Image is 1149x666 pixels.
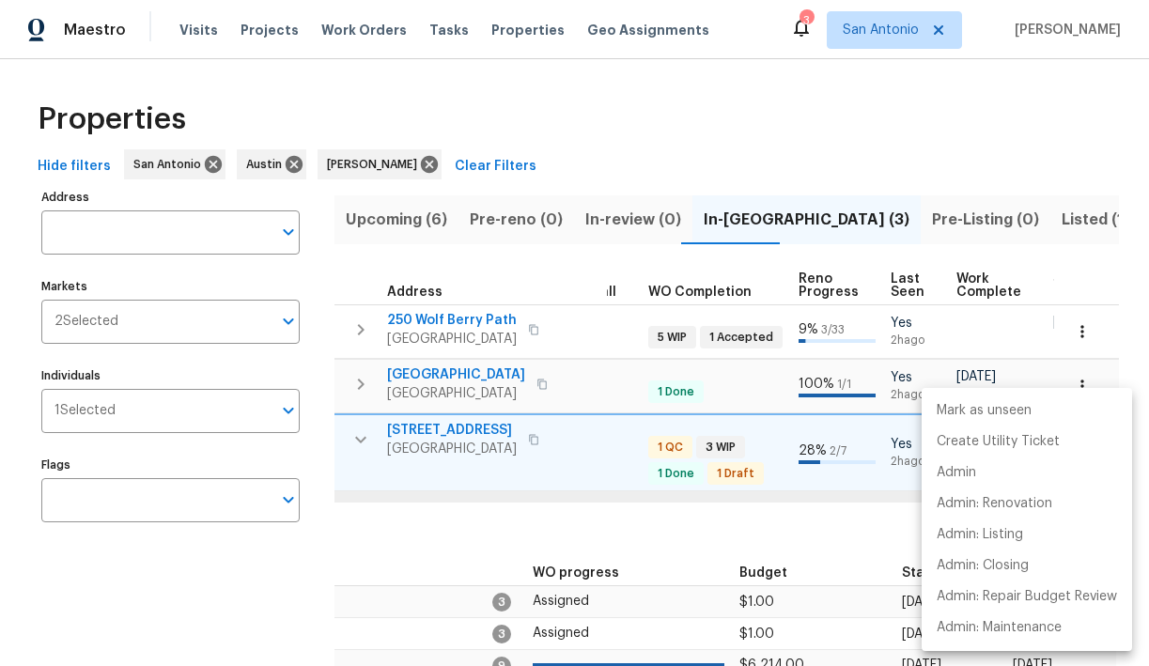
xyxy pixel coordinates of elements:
[937,494,1052,514] p: Admin: Renovation
[937,618,1062,638] p: Admin: Maintenance
[937,463,976,483] p: Admin
[937,432,1060,452] p: Create Utility Ticket
[937,587,1117,607] p: Admin: Repair Budget Review
[937,401,1032,421] p: Mark as unseen
[937,525,1023,545] p: Admin: Listing
[937,556,1029,576] p: Admin: Closing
